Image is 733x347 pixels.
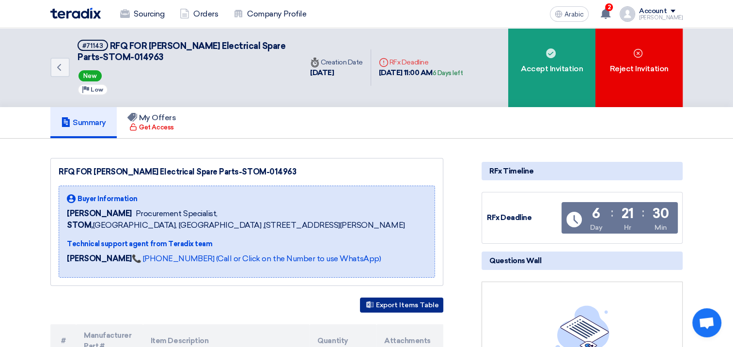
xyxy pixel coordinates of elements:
h5: RFQ FOR Schneider Electrical Spare Parts-STOM-014963 [78,40,291,63]
span: Buyer Information [78,194,138,204]
a: Summary [50,107,117,138]
font: Export Items Table [376,301,439,309]
span: RFQ FOR [PERSON_NAME] Electrical Spare Parts-STOM-014963 [78,41,285,63]
button: Export Items Table [360,298,443,313]
font: Sourcing [134,8,164,20]
font: My Offers [139,113,176,122]
font: RFx Deadline [379,58,428,66]
span: Arabic [564,11,584,18]
div: RFx Deadline [487,212,560,223]
a: Orders [172,3,226,25]
div: : [642,204,644,221]
font: Reject Invitation [610,63,669,75]
span: Procurement Specialist, [136,208,218,220]
div: Day [590,222,603,233]
div: Hr [624,222,631,233]
div: : [611,204,613,221]
span: 2 [605,3,613,11]
img: profile_test.png [620,6,635,22]
div: RFx Timeline [482,162,683,180]
div: RFQ FOR [PERSON_NAME] Electrical Spare Parts-STOM-014963 [59,166,435,178]
font: Creation Date [310,58,363,66]
div: 21 [622,207,634,221]
b: STOM, [67,221,93,230]
font: Company Profile [247,8,306,20]
a: Open chat [692,308,721,337]
div: Account [639,7,667,16]
span: Low [91,86,103,93]
font: Orders [193,8,218,20]
a: My Offers Get Access [117,107,187,138]
span: New [78,70,102,81]
img: Teradix logo [50,8,101,19]
font: Summary [73,118,106,127]
span: [PERSON_NAME] [67,208,132,220]
div: Technical support agent from Teradix team [67,239,405,249]
font: [GEOGRAPHIC_DATA], [GEOGRAPHIC_DATA] ,[STREET_ADDRESS][PERSON_NAME] [67,221,405,230]
font: Get Access [139,123,173,132]
div: [PERSON_NAME] [639,15,683,20]
div: [DATE] [310,67,363,79]
div: 30 [653,207,669,221]
strong: [PERSON_NAME] [67,254,132,263]
font: Questions Wall [489,256,541,265]
div: 6 Days left [433,68,463,78]
font: Accept Invitation [521,63,583,75]
div: Min [655,222,667,233]
button: Arabic [550,6,589,22]
a: 📞 [PHONE_NUMBER] (Call or Click on the Number to use WhatsApp) [132,254,381,263]
font: [DATE] 11:00 AM [379,68,433,77]
a: Sourcing [112,3,172,25]
div: 6 [592,207,600,221]
div: #71143 [82,43,103,49]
